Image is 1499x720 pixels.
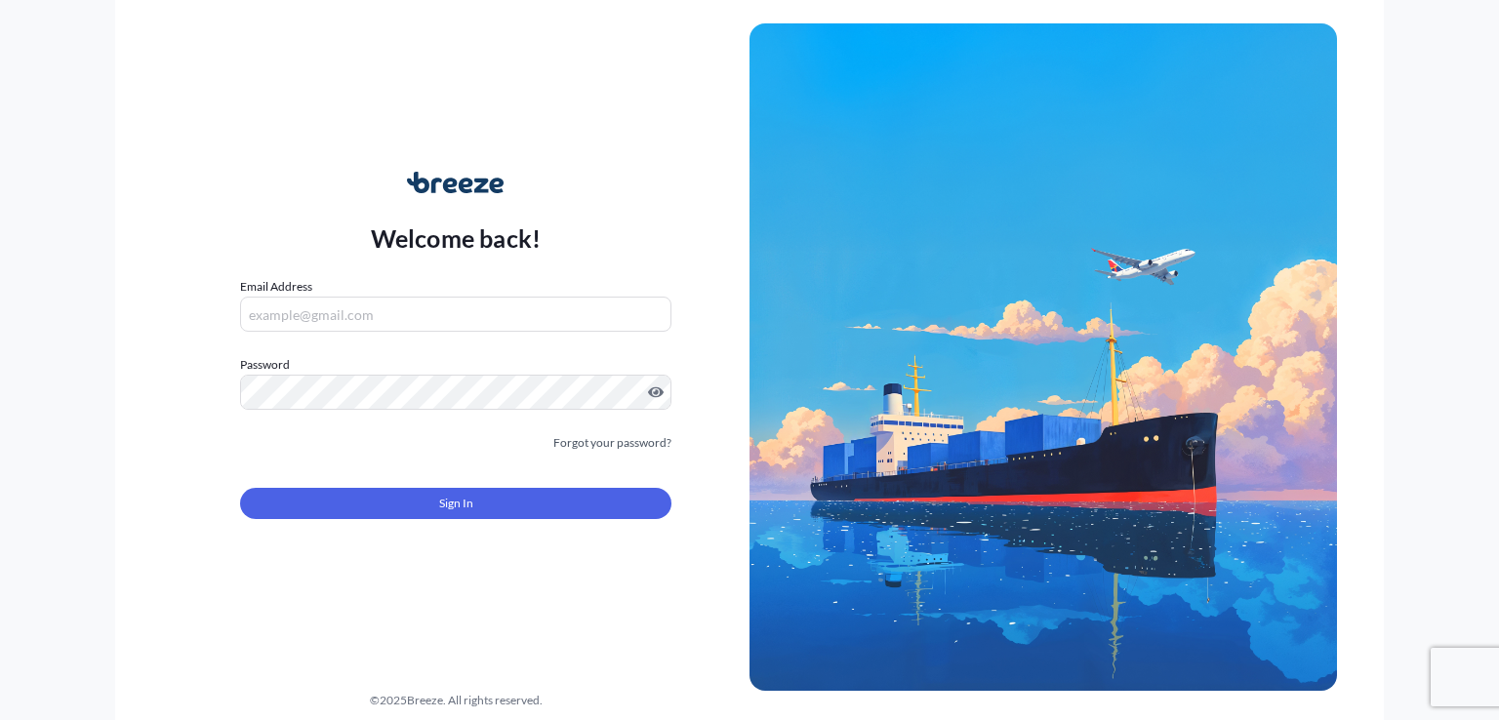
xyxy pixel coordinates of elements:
button: Sign In [240,488,671,519]
label: Email Address [240,277,312,297]
a: Forgot your password? [553,433,671,453]
input: example@gmail.com [240,297,671,332]
div: © 2025 Breeze. All rights reserved. [162,691,749,710]
p: Welcome back! [371,222,542,254]
label: Password [240,355,671,375]
span: Sign In [439,494,473,513]
button: Show password [648,384,664,400]
img: Ship illustration [749,23,1337,691]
